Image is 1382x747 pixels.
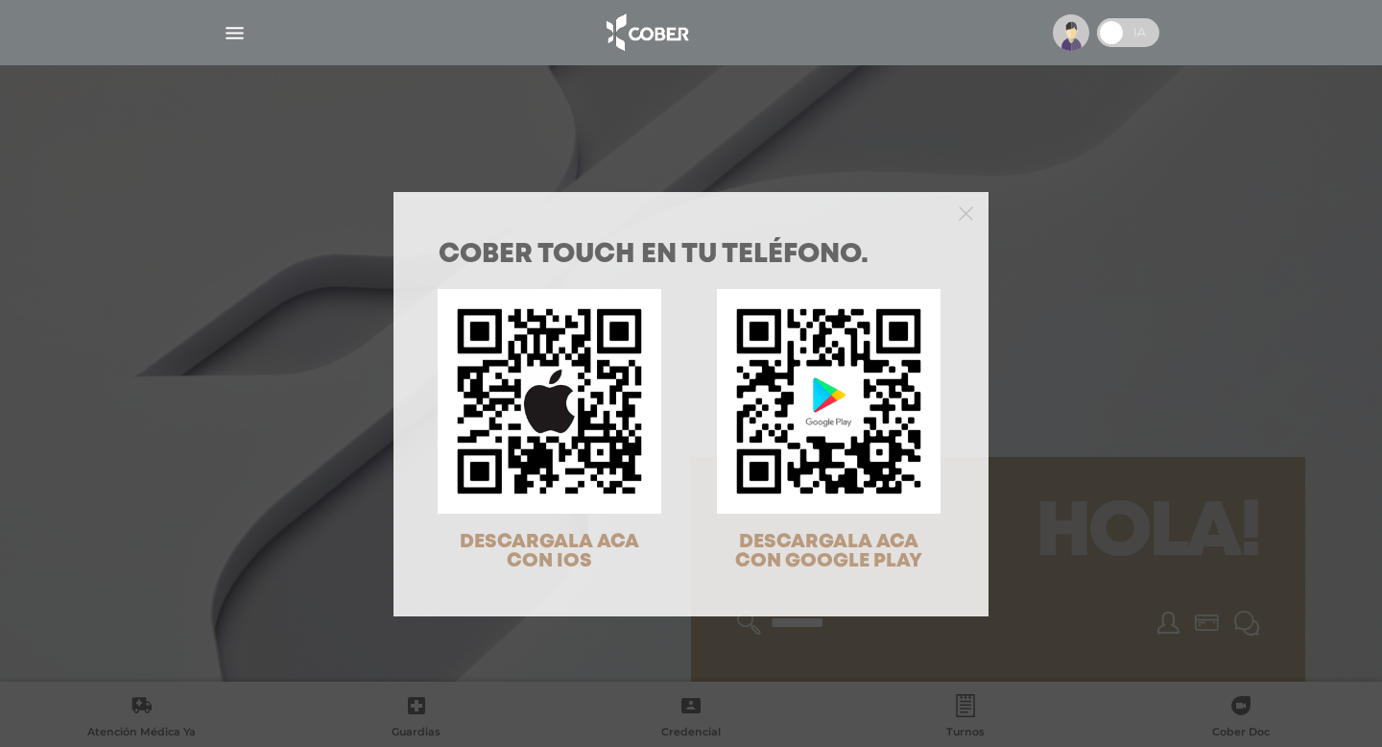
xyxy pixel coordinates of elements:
span: DESCARGALA ACA CON IOS [460,533,639,570]
button: Close [959,204,973,221]
img: qr-code [717,289,941,513]
img: qr-code [438,289,661,513]
span: DESCARGALA ACA CON GOOGLE PLAY [735,533,922,570]
h1: COBER TOUCH en tu teléfono. [439,242,943,269]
